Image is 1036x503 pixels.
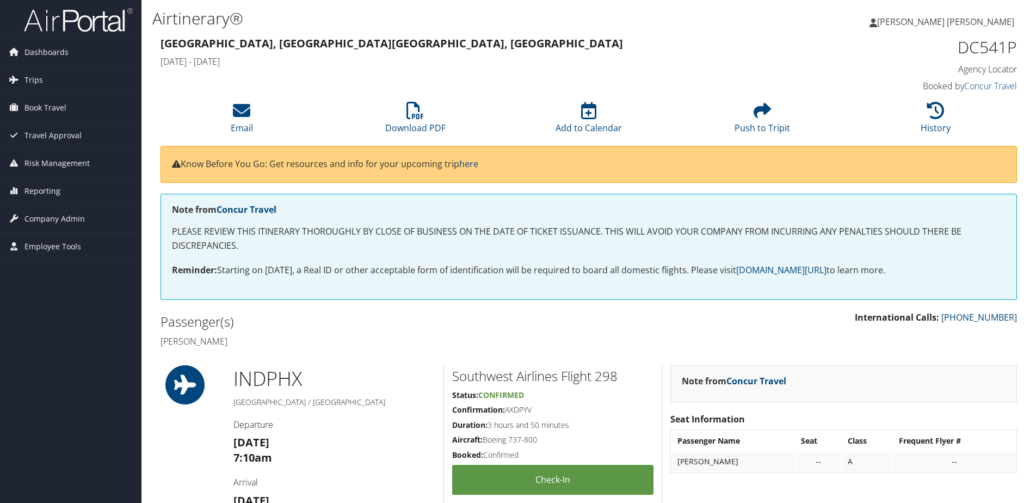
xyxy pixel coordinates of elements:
[152,7,734,30] h1: Airtinerary®
[233,365,435,392] h1: IND PHX
[233,476,435,488] h4: Arrival
[452,450,483,460] strong: Booked:
[217,204,276,216] a: Concur Travel
[452,420,653,431] h5: 3 hours and 50 minutes
[452,367,653,385] h2: Southwest Airlines Flight 298
[801,457,836,467] div: --
[452,390,478,400] strong: Status:
[161,312,581,331] h2: Passenger(s)
[172,225,1006,253] p: PLEASE REVIEW THIS ITINERARY THOROUGHLY BY CLOSE OF BUSINESS ON THE DATE OF TICKET ISSUANCE. THIS...
[161,56,799,68] h4: [DATE] - [DATE]
[452,420,488,430] strong: Duration:
[231,108,253,134] a: Email
[815,63,1017,75] h4: Agency Locator
[233,450,272,465] strong: 7:10am
[877,16,1014,28] span: [PERSON_NAME] [PERSON_NAME]
[172,204,276,216] strong: Note from
[964,80,1017,92] a: Concur Travel
[452,434,483,445] strong: Aircraft:
[726,375,786,387] a: Concur Travel
[233,397,435,408] h5: [GEOGRAPHIC_DATA] / [GEOGRAPHIC_DATA]
[795,431,841,451] th: Seat
[672,431,795,451] th: Passenger Name
[735,108,790,134] a: Push to Tripit
[161,335,581,347] h4: [PERSON_NAME]
[24,122,82,149] span: Travel Approval
[233,419,435,431] h4: Departure
[233,435,269,450] strong: [DATE]
[855,311,939,323] strong: International Calls:
[478,390,524,400] span: Confirmed
[24,150,90,177] span: Risk Management
[24,39,69,66] span: Dashboards
[921,108,951,134] a: History
[452,434,653,445] h5: Boeing 737-800
[161,36,623,51] strong: [GEOGRAPHIC_DATA], [GEOGRAPHIC_DATA] [GEOGRAPHIC_DATA], [GEOGRAPHIC_DATA]
[172,263,1006,278] p: Starting on [DATE], a Real ID or other acceptable form of identification will be required to boar...
[556,108,622,134] a: Add to Calendar
[24,7,133,33] img: airportal-logo.png
[24,66,43,94] span: Trips
[24,233,81,260] span: Employee Tools
[452,465,653,495] a: Check-in
[452,404,505,415] strong: Confirmation:
[672,452,795,471] td: [PERSON_NAME]
[452,450,653,461] h5: Confirmed
[815,80,1017,92] h4: Booked by
[736,264,827,276] a: [DOMAIN_NAME][URL]
[385,108,446,134] a: Download PDF
[682,375,786,387] strong: Note from
[893,431,1015,451] th: Frequent Flyer #
[869,5,1025,38] a: [PERSON_NAME] [PERSON_NAME]
[24,94,66,121] span: Book Travel
[452,404,653,415] h5: AXDPYV
[899,457,1010,467] div: --
[172,157,1006,171] p: Know Before You Go: Get resources and info for your upcoming trip
[172,264,217,276] strong: Reminder:
[24,177,60,205] span: Reporting
[670,413,745,425] strong: Seat Information
[24,205,85,232] span: Company Admin
[842,452,892,471] td: A
[842,431,892,451] th: Class
[459,158,478,170] a: here
[815,36,1017,59] h1: DC541P
[941,311,1017,323] a: [PHONE_NUMBER]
